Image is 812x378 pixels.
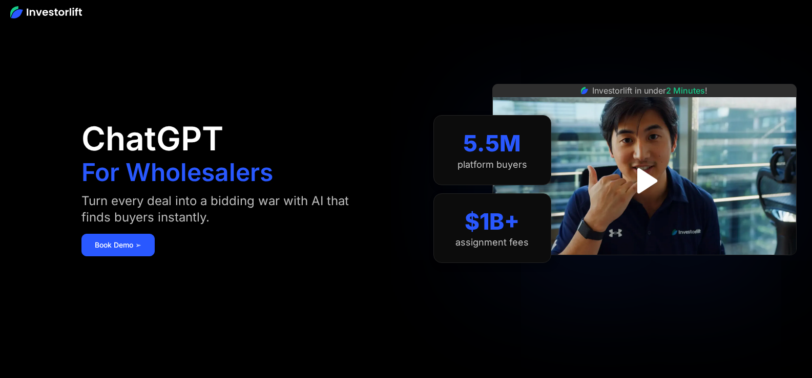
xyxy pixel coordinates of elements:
[455,237,529,248] div: assignment fees
[465,208,519,235] div: $1B+
[621,158,667,204] a: open lightbox
[81,122,223,155] h1: ChatGPT
[463,130,521,157] div: 5.5M
[666,85,705,96] span: 2 Minutes
[592,84,707,97] div: Investorlift in under !
[457,159,527,170] div: platform buyers
[81,193,377,226] div: Turn every deal into a bidding war with AI that finds buyers instantly.
[81,234,155,256] a: Book Demo ➢
[568,260,721,273] iframe: Customer reviews powered by Trustpilot
[81,160,273,185] h1: For Wholesalers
